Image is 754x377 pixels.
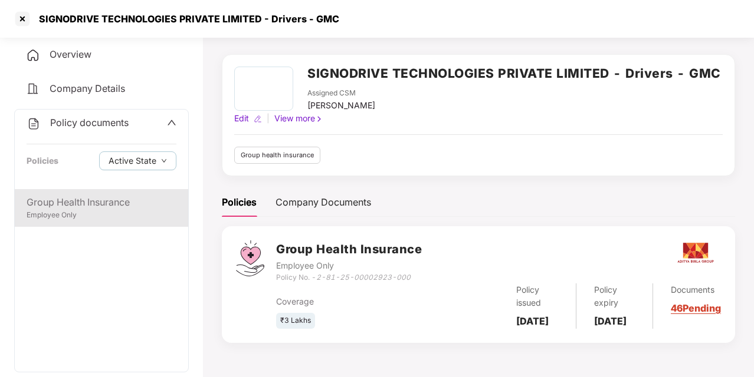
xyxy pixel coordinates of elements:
img: rightIcon [315,115,323,123]
span: Overview [50,48,91,60]
div: [PERSON_NAME] [307,99,375,112]
div: | [264,112,272,125]
b: [DATE] [516,315,549,327]
span: up [167,118,176,127]
img: svg+xml;base64,PHN2ZyB4bWxucz0iaHR0cDovL3d3dy53My5vcmcvMjAwMC9zdmciIHdpZHRoPSIyNCIgaGVpZ2h0PSIyNC... [26,82,40,96]
div: Coverage [276,295,424,308]
h2: SIGNODRIVE TECHNOLOGIES PRIVATE LIMITED - Drivers - GMC [307,64,721,83]
h3: Group Health Insurance [276,240,422,259]
div: View more [272,112,326,125]
button: Active Statedown [99,151,176,170]
img: svg+xml;base64,PHN2ZyB4bWxucz0iaHR0cDovL3d3dy53My5vcmcvMjAwMC9zdmciIHdpZHRoPSI0Ny43MTQiIGhlaWdodD... [236,240,264,276]
a: 46 Pending [671,302,721,314]
div: Group health insurance [234,147,320,164]
div: Company Documents [276,195,371,210]
div: Policies [222,195,257,210]
div: SIGNODRIVE TECHNOLOGIES PRIVATE LIMITED - Drivers - GMC [32,13,339,25]
div: Policy issued [516,283,558,309]
span: Active State [109,154,156,167]
div: Group Health Insurance [27,195,176,210]
i: 2-81-25-00002923-000 [316,273,411,282]
div: Documents [671,283,721,296]
div: Edit [232,112,251,125]
div: ₹3 Lakhs [276,313,315,329]
div: Assigned CSM [307,88,375,99]
b: [DATE] [594,315,627,327]
span: down [161,158,167,164]
div: Policy expiry [594,283,635,309]
div: Employee Only [27,210,176,221]
img: editIcon [254,115,262,123]
span: Company Details [50,82,125,94]
div: Policies [27,154,58,167]
div: Employee Only [276,259,422,272]
img: aditya.png [675,232,716,273]
span: Policy documents [50,117,129,128]
div: Policy No. - [276,272,422,283]
img: svg+xml;base64,PHN2ZyB4bWxucz0iaHR0cDovL3d3dy53My5vcmcvMjAwMC9zdmciIHdpZHRoPSIyNCIgaGVpZ2h0PSIyNC... [27,117,41,131]
img: svg+xml;base64,PHN2ZyB4bWxucz0iaHR0cDovL3d3dy53My5vcmcvMjAwMC9zdmciIHdpZHRoPSIyNCIgaGVpZ2h0PSIyNC... [26,48,40,62]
